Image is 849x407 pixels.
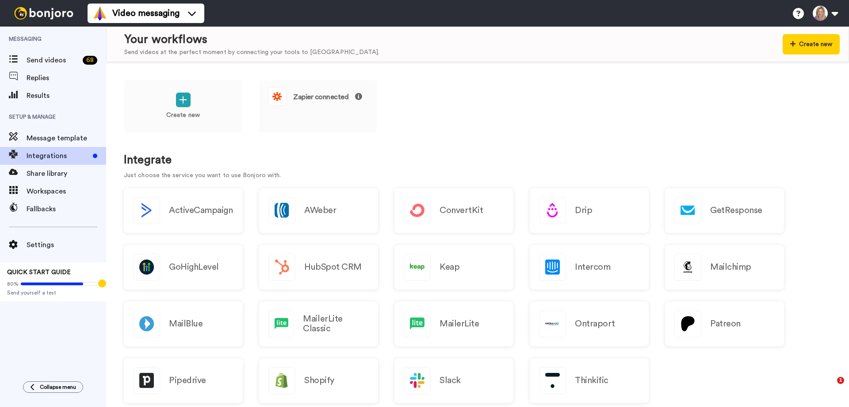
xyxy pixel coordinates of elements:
[169,319,203,329] h2: MailBlue
[23,381,83,393] button: Collapse menu
[27,151,89,161] span: Integrations
[783,34,840,54] button: Create new
[27,90,106,101] span: Results
[259,358,378,403] a: Shopify
[404,198,430,224] img: logo_convertkit.svg
[134,254,160,280] img: logo_gohighlevel.png
[268,88,286,105] img: logo_zapier.svg
[394,245,513,290] a: Keap
[665,245,784,290] a: Mailchimp
[575,262,610,272] h2: Intercom
[440,205,483,215] h2: ConvertKit
[98,279,106,287] div: Tooltip anchor
[394,302,513,346] a: MailerLite
[259,245,378,290] a: HubSpot CRM
[124,358,243,403] a: Pipedrive
[166,111,200,120] p: Create new
[40,384,76,391] span: Collapse menu
[124,245,243,290] a: GoHighLevel
[7,280,19,287] span: 80%
[259,302,378,346] a: MailerLite Classic
[11,7,77,19] img: bj-logo-header-white.svg
[819,377,840,398] iframe: Intercom live chat
[27,240,106,250] span: Settings
[124,154,831,167] h1: Integrate
[404,368,430,394] img: logo_slack.svg
[394,358,513,403] a: Slack
[134,198,160,224] img: logo_activecampaign.svg
[259,188,378,233] a: AWeber
[440,262,459,272] h2: Keap
[124,302,243,346] a: MailBlue
[530,302,649,346] a: Ontraport
[539,311,566,337] img: logo_ontraport.svg
[530,245,649,290] a: Intercom
[83,56,97,65] div: 68
[269,198,295,224] img: logo_aweber.svg
[304,205,336,215] h2: AWeber
[675,198,701,224] img: logo_getresponse.svg
[539,368,566,394] img: logo_thinkific.svg
[124,188,243,233] button: ActiveCampaign
[134,311,160,337] img: logo_mailblue.png
[837,377,844,384] span: 1
[304,376,334,385] h2: Shopify
[440,319,479,329] h2: MailerLite
[539,198,566,224] img: logo_drip.svg
[530,358,649,403] a: Thinkific
[124,80,242,133] a: Create new
[710,319,741,329] h2: Patreon
[27,186,106,197] span: Workspaces
[124,48,379,57] div: Send videos at the perfect moment by connecting your tools to [GEOGRAPHIC_DATA].
[124,31,379,48] div: Your workflows
[539,254,566,280] img: logo_intercom.svg
[27,168,106,179] span: Share library
[169,262,219,272] h2: GoHighLevel
[269,311,294,337] img: logo_mailerlite.svg
[27,73,106,83] span: Replies
[404,311,430,337] img: logo_mailerlite.svg
[304,262,362,272] h2: HubSpot CRM
[303,314,369,333] h2: MailerLite Classic
[7,289,99,296] span: Send yourself a test
[7,269,71,275] span: QUICK START GUIDE
[169,376,206,385] h2: Pipedrive
[665,188,784,233] a: GetResponse
[269,254,295,280] img: logo_hubspot.svg
[269,368,295,394] img: logo_shopify.svg
[675,311,701,337] img: logo_patreon.svg
[112,7,180,19] span: Video messaging
[710,262,751,272] h2: Mailchimp
[93,6,107,20] img: vm-color.svg
[575,205,592,215] h2: Drip
[530,188,649,233] a: Drip
[440,376,461,385] h2: Slack
[134,368,160,394] img: logo_pipedrive.png
[404,254,430,280] img: logo_keap.svg
[293,93,362,101] span: Zapier connected
[675,254,701,280] img: logo_mailchimp.svg
[665,302,784,346] a: Patreon
[124,171,831,180] p: Just choose the service you want to use Bonjoro with.
[575,319,615,329] h2: Ontraport
[710,205,762,215] h2: GetResponse
[169,205,233,215] h2: ActiveCampaign
[27,55,79,66] span: Send videos
[575,376,608,385] h2: Thinkific
[27,133,106,143] span: Message template
[27,204,106,214] span: Fallbacks
[394,188,513,233] a: ConvertKit
[259,80,377,133] a: Zapier connected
